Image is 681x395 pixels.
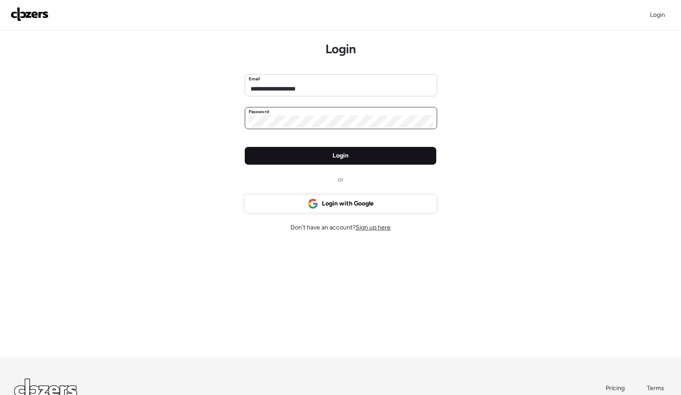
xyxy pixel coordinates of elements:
[606,384,625,392] span: Pricing
[647,384,667,393] a: Terms
[249,108,269,115] label: Password
[338,175,344,184] span: or
[290,223,391,232] span: Don't have an account?
[325,41,356,56] h1: Login
[647,384,664,392] span: Terms
[322,199,374,208] span: Login with Google
[606,384,626,393] a: Pricing
[333,151,348,160] span: Login
[249,75,260,83] label: Email
[356,224,391,231] span: Sign up here
[650,11,665,19] span: Login
[11,7,49,21] img: Logo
